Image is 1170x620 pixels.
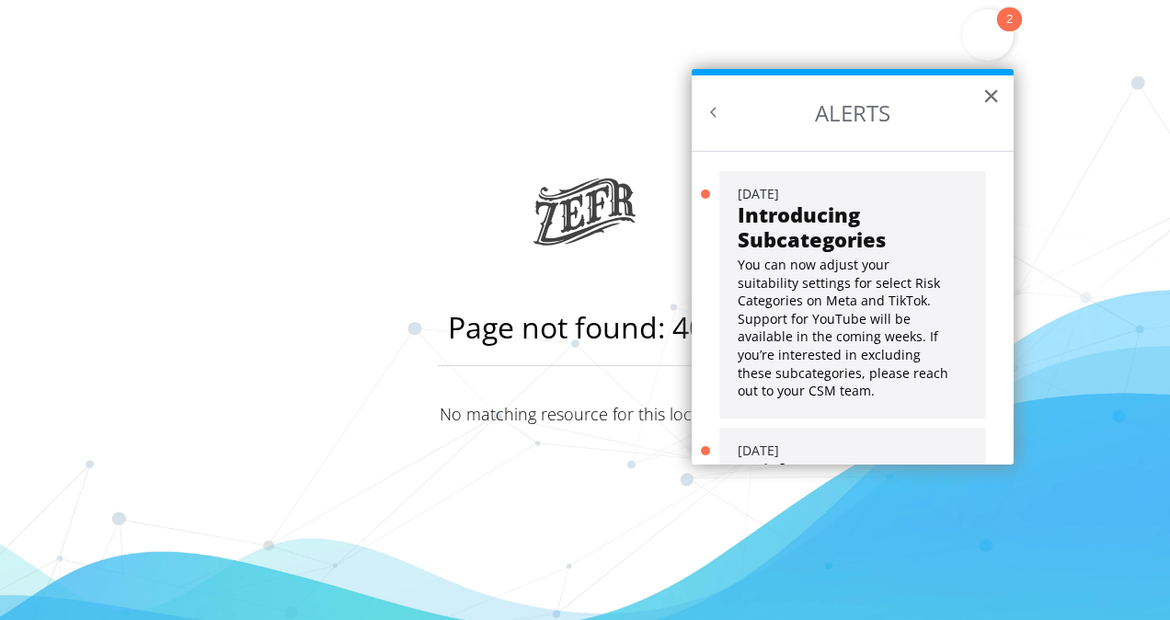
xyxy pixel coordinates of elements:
[982,81,1000,110] button: Close
[738,185,968,203] div: [DATE]
[738,201,886,252] strong: Introducing Subcategories
[962,9,1014,61] button: Open Resource Center, 2 new notifications
[1006,19,1013,43] div: 2
[692,75,1014,151] h2: ALERTS
[738,457,908,509] strong: "Risky News" Youtube Setting
[438,307,732,366] h1: Page not found: 404
[438,403,732,425] p: No matching resource for this location
[705,103,723,121] button: Back to Resource Center Home
[738,256,954,400] p: You can now adjust your suitability settings for select Risk Categories on Meta and TikTok. Suppo...
[692,69,1014,465] div: Resource Center
[738,442,968,460] div: [DATE]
